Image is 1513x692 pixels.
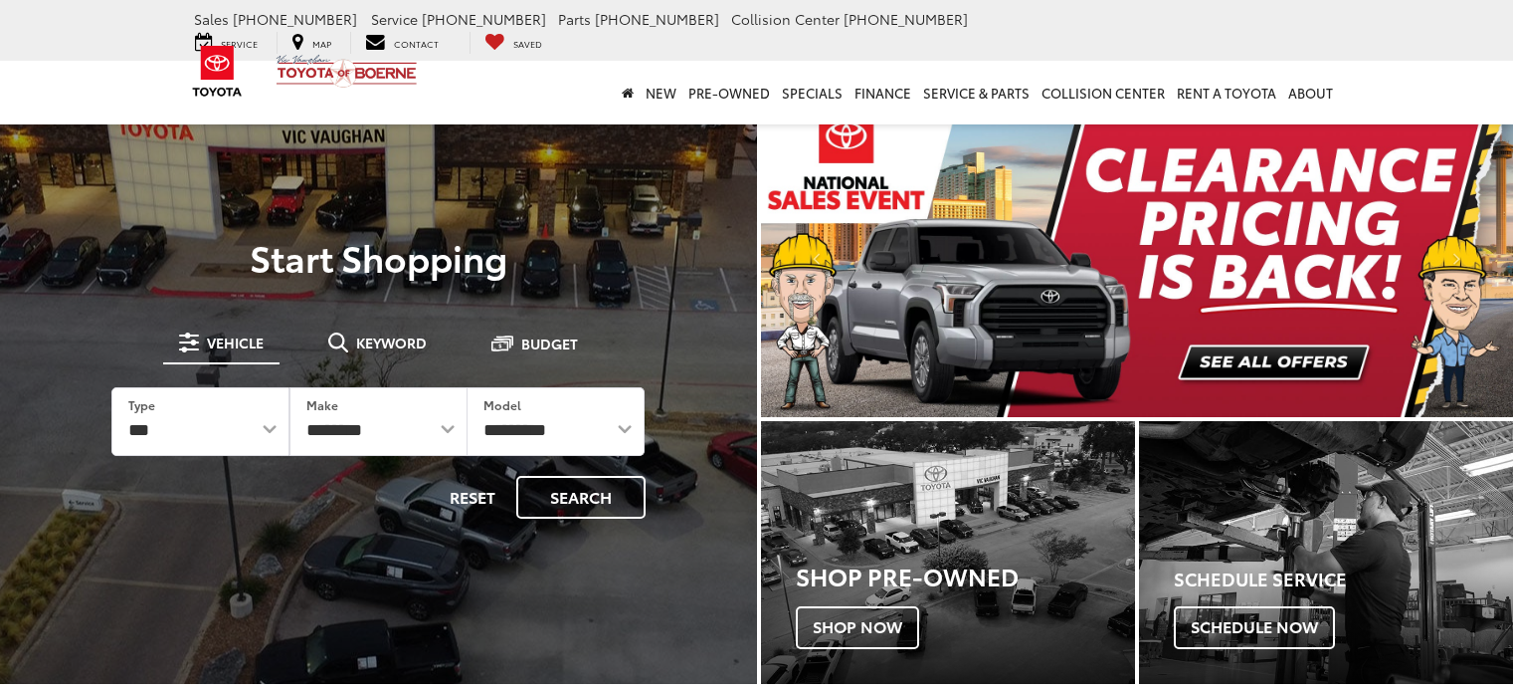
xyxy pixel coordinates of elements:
[796,563,1135,588] h3: Shop Pre-Owned
[776,61,849,124] a: Specials
[350,32,454,54] a: Contact
[1139,421,1513,683] div: Toyota
[796,606,919,648] span: Shop Now
[516,476,646,519] button: Search
[128,396,155,413] label: Type
[433,476,512,519] button: Reset
[312,37,331,50] span: Map
[849,61,917,124] a: Finance
[521,337,578,350] span: Budget
[558,9,591,29] span: Parts
[394,37,439,50] span: Contact
[1401,139,1513,377] button: Click to view next picture.
[682,61,776,124] a: Pre-Owned
[917,61,1036,124] a: Service & Parts: Opens in a new tab
[761,421,1135,683] a: Shop Pre-Owned Shop Now
[595,9,719,29] span: [PHONE_NUMBER]
[1171,61,1282,124] a: Rent a Toyota
[84,237,673,277] p: Start Shopping
[1036,61,1171,124] a: Collision Center
[194,9,229,29] span: Sales
[1139,421,1513,683] a: Schedule Service Schedule Now
[207,336,264,349] span: Vehicle
[180,32,273,54] a: Service
[483,396,521,413] label: Model
[513,37,542,50] span: Saved
[761,139,873,377] button: Click to view previous picture.
[422,9,546,29] span: [PHONE_NUMBER]
[761,421,1135,683] div: Toyota
[640,61,682,124] a: New
[616,61,640,124] a: Home
[1174,606,1335,648] span: Schedule Now
[1282,61,1339,124] a: About
[276,54,418,89] img: Vic Vaughan Toyota of Boerne
[1174,570,1513,589] h4: Schedule Service
[221,37,258,50] span: Service
[371,9,418,29] span: Service
[356,336,427,349] span: Keyword
[233,9,357,29] span: [PHONE_NUMBER]
[277,32,346,54] a: Map
[844,9,968,29] span: [PHONE_NUMBER]
[731,9,840,29] span: Collision Center
[306,396,338,413] label: Make
[180,39,255,104] img: Toyota
[470,32,557,54] a: My Saved Vehicles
